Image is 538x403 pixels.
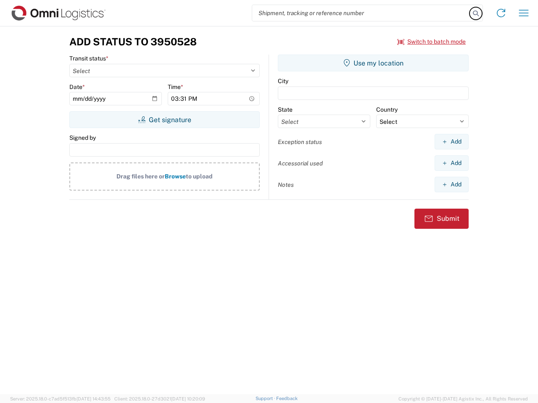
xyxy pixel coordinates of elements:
[186,173,213,180] span: to upload
[278,138,322,146] label: Exception status
[165,173,186,180] span: Browse
[76,396,111,401] span: [DATE] 14:43:55
[116,173,165,180] span: Drag files here or
[278,181,294,188] label: Notes
[256,396,277,401] a: Support
[10,396,111,401] span: Server: 2025.18.0-c7ad5f513fb
[252,5,470,21] input: Shipment, tracking or reference number
[69,111,260,128] button: Get signature
[376,106,398,113] label: Country
[414,209,469,229] button: Submit
[168,83,183,91] label: Time
[278,55,469,71] button: Use my location
[69,36,197,48] h3: Add Status to 3950528
[69,55,108,62] label: Transit status
[69,83,85,91] label: Date
[278,160,323,167] label: Accessorial used
[114,396,205,401] span: Client: 2025.18.0-27d3021
[278,77,288,85] label: City
[397,35,466,49] button: Switch to batch mode
[435,134,469,149] button: Add
[69,134,96,141] label: Signed by
[276,396,298,401] a: Feedback
[171,396,205,401] span: [DATE] 10:20:09
[278,106,293,113] label: State
[435,177,469,192] button: Add
[435,155,469,171] button: Add
[398,395,528,403] span: Copyright © [DATE]-[DATE] Agistix Inc., All Rights Reserved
